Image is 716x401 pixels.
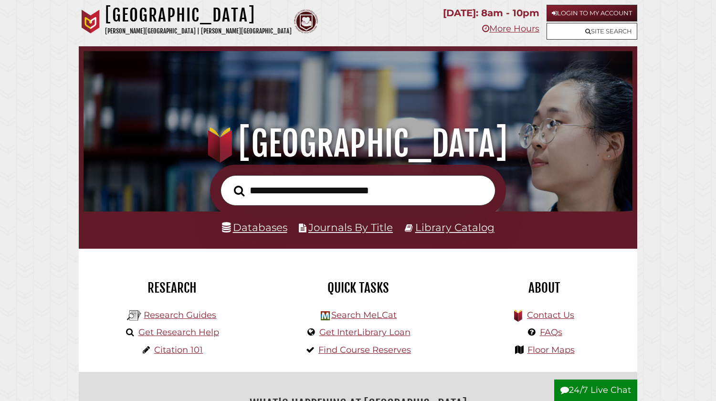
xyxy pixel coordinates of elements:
a: Research Guides [144,310,216,320]
a: Find Course Reserves [318,345,411,355]
a: Get InterLibrary Loan [319,327,411,338]
h1: [GEOGRAPHIC_DATA] [105,5,292,26]
p: [PERSON_NAME][GEOGRAPHIC_DATA] | [PERSON_NAME][GEOGRAPHIC_DATA] [105,26,292,37]
h2: Research [86,280,258,296]
a: Citation 101 [154,345,203,355]
a: More Hours [482,23,539,34]
a: Search MeLCat [331,310,397,320]
h2: Quick Tasks [272,280,444,296]
img: Hekman Library Logo [127,308,141,323]
h1: [GEOGRAPHIC_DATA] [95,123,622,165]
img: Calvin University [79,10,103,33]
a: Login to My Account [547,5,637,21]
a: Get Research Help [138,327,219,338]
button: Search [229,183,249,199]
a: Databases [222,221,287,233]
i: Search [234,185,244,196]
p: [DATE]: 8am - 10pm [443,5,539,21]
h2: About [458,280,630,296]
img: Calvin Theological Seminary [294,10,318,33]
img: Hekman Library Logo [321,311,330,320]
a: Floor Maps [527,345,575,355]
a: Contact Us [527,310,574,320]
a: FAQs [540,327,562,338]
a: Site Search [547,23,637,40]
a: Journals By Title [308,221,393,233]
a: Library Catalog [415,221,495,233]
